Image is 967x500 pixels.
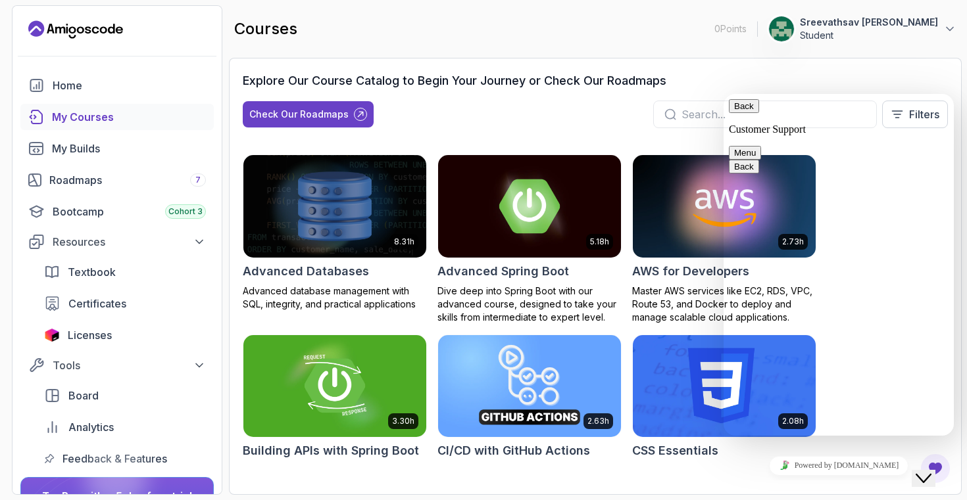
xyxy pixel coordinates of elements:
[243,154,427,311] a: Advanced Databases card8.31hAdvanced DatabasesAdvanced database management with SQL, integrity, a...
[68,327,112,343] span: Licenses
[633,155,816,258] img: AWS for Developers card
[437,284,622,324] p: Dive deep into Spring Boot with our advanced course, designed to take your skills from intermedia...
[437,262,569,281] h2: Advanced Spring Boot
[632,154,816,324] a: AWS for Developers card2.73hAWS for DevelopersMaster AWS services like EC2, RDS, VPC, Route 53, a...
[20,104,214,130] a: courses
[53,78,206,93] div: Home
[52,141,206,156] div: My Builds
[243,442,419,460] h2: Building APIs with Spring Boot
[632,442,718,460] h2: CSS Essentials
[49,172,206,188] div: Roadmaps
[912,447,954,487] iframe: chat widget
[632,262,749,281] h2: AWS for Developers
[68,296,126,311] span: Certificates
[632,284,816,324] p: Master AWS services like EC2, RDS, VPC, Route 53, and Docker to deploy and manage scalable cloud ...
[243,155,426,258] img: Advanced Databases card
[68,388,99,403] span: Board
[800,29,938,42] p: Student
[62,451,167,466] span: Feedback & Features
[20,230,214,254] button: Resources
[392,416,414,426] p: 3.30h
[53,357,206,373] div: Tools
[20,198,214,225] a: bootcamp
[68,264,116,280] span: Textbook
[195,175,201,185] span: 7
[768,16,956,42] button: user profile imageSreevathsav [PERSON_NAME]Student
[44,329,60,342] img: jetbrains icon
[437,442,590,460] h2: CI/CD with GitHub Actions
[724,94,954,436] iframe: chat widget
[394,237,414,247] p: 8.31h
[243,262,369,281] h2: Advanced Databases
[20,167,214,193] a: roadmaps
[438,335,621,438] img: CI/CD with GitHub Actions card
[36,445,214,472] a: feedback
[20,353,214,377] button: Tools
[234,18,297,39] h2: courses
[36,382,214,409] a: board
[53,204,206,219] div: Bootcamp
[68,419,114,435] span: Analytics
[28,19,123,40] a: Landing page
[36,290,214,317] a: certificates
[243,101,374,127] button: Check Our Roadmaps
[590,237,609,247] p: 5.18h
[52,109,206,125] div: My Courses
[769,16,794,41] img: user profile image
[438,155,621,258] img: Advanced Spring Boot card
[243,335,426,438] img: Building APIs with Spring Boot card
[724,451,954,480] iframe: chat widget
[249,108,349,121] div: Check Our Roadmaps
[20,72,214,99] a: home
[714,22,747,35] p: 0 Points
[800,16,938,29] p: Sreevathsav [PERSON_NAME]
[437,154,622,324] a: Advanced Spring Boot card5.18hAdvanced Spring BootDive deep into Spring Boot with our advanced co...
[168,206,203,217] span: Cohort 3
[53,234,206,250] div: Resources
[587,416,609,426] p: 2.63h
[682,106,866,122] input: Search...
[20,135,214,162] a: builds
[243,284,427,311] p: Advanced database management with SQL, integrity, and practical applications
[633,335,816,438] img: CSS Essentials card
[243,72,666,90] h3: Explore Our Course Catalog to Begin Your Journey or Check Our Roadmaps
[36,259,214,285] a: textbook
[36,414,214,440] a: analytics
[36,322,214,348] a: licenses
